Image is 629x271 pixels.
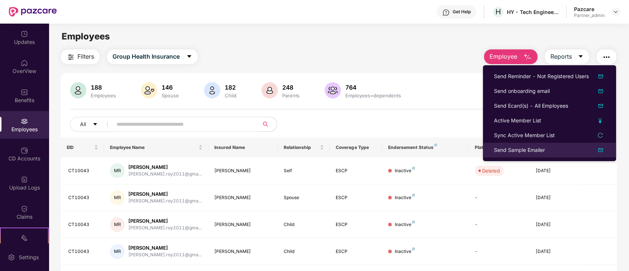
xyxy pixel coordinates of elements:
div: ESCP [336,221,376,228]
span: All [80,120,86,128]
div: [PERSON_NAME] [214,248,272,255]
img: uploadIcon [598,119,602,123]
button: Allcaret-down [70,117,115,132]
img: dropDownIcon [596,87,605,95]
td: - [469,211,530,238]
div: CT10043 [68,194,99,201]
div: [DATE] [536,221,576,228]
span: Relationship [284,145,318,150]
img: svg+xml;base64,PHN2ZyB4bWxucz0iaHR0cDovL3d3dy53My5vcmcvMjAwMC9zdmciIHdpZHRoPSIyNCIgaGVpZ2h0PSIyNC... [602,53,611,62]
button: Group Health Insurancecaret-down [107,49,198,64]
span: Employee Name [110,145,197,150]
div: [PERSON_NAME].roy2011@gma... [128,171,202,178]
div: CT10043 [68,248,99,255]
div: MR [110,217,125,232]
div: Child [284,248,324,255]
img: svg+xml;base64,PHN2ZyBpZD0iSG9tZSIgeG1sbnM9Imh0dHA6Ly93d3cudzMub3JnLzIwMDAvc3ZnIiB3aWR0aD0iMjAiIG... [21,59,28,67]
div: Get Help [453,9,471,15]
img: svg+xml;base64,PHN2ZyB4bWxucz0iaHR0cDovL3d3dy53My5vcmcvMjAwMC9zdmciIHhtbG5zOnhsaW5rPSJodHRwOi8vd3... [70,82,86,98]
div: Active Member List [494,117,541,125]
th: Coverage Type [330,138,382,157]
span: search [259,121,273,127]
div: Sync Active Member List [494,131,555,139]
div: MR [110,244,125,259]
div: Endorsement Status [388,145,463,150]
td: - [469,238,530,265]
img: svg+xml;base64,PHN2ZyB4bWxucz0iaHR0cDovL3d3dy53My5vcmcvMjAwMC9zdmciIHhtbG5zOnhsaW5rPSJodHRwOi8vd3... [325,82,341,98]
th: Employee Name [104,138,208,157]
div: [PERSON_NAME].roy2011@gma... [128,251,202,258]
div: Self [284,167,324,174]
div: MR [110,190,125,205]
span: caret-down [578,53,584,60]
th: EID [61,138,104,157]
img: svg+xml;base64,PHN2ZyBpZD0iU2V0dGluZy0yMHgyMCIgeG1sbnM9Imh0dHA6Ly93d3cudzMub3JnLzIwMDAvc3ZnIiB3aW... [8,254,15,261]
div: Settings [17,254,41,261]
div: Inactive [395,167,415,174]
img: svg+xml;base64,PHN2ZyB4bWxucz0iaHR0cDovL3d3dy53My5vcmcvMjAwMC9zdmciIHdpZHRoPSIyMSIgaGVpZ2h0PSIyMC... [21,234,28,242]
span: caret-down [186,53,192,60]
div: 188 [89,84,117,91]
div: Spouse [284,194,324,201]
span: Employees [62,31,110,42]
div: Child [284,221,324,228]
div: 764 [344,84,402,91]
img: svg+xml;base64,PHN2ZyB4bWxucz0iaHR0cDovL3d3dy53My5vcmcvMjAwMC9zdmciIHdpZHRoPSIyNCIgaGVpZ2h0PSIyNC... [66,53,75,62]
div: MR [110,163,125,178]
div: 248 [281,84,301,91]
div: Inactive [395,194,415,201]
img: svg+xml;base64,PHN2ZyBpZD0iRW1wbG95ZWVzIiB4bWxucz0iaHR0cDovL3d3dy53My5vcmcvMjAwMC9zdmciIHdpZHRoPS... [21,118,28,125]
span: Reports [550,52,572,61]
div: [PERSON_NAME] [128,164,202,171]
button: Filters [61,49,100,64]
div: [DATE] [536,248,576,255]
img: svg+xml;base64,PHN2ZyBpZD0iQ0RfQWNjb3VudHMiIGRhdGEtbmFtZT0iQ0QgQWNjb3VudHMiIHhtbG5zPSJodHRwOi8vd3... [21,147,28,154]
div: ESCP [336,167,376,174]
img: svg+xml;base64,PHN2ZyB4bWxucz0iaHR0cDovL3d3dy53My5vcmcvMjAwMC9zdmciIHhtbG5zOnhsaW5rPSJodHRwOi8vd3... [204,82,220,98]
span: Filters [77,52,94,61]
img: New Pazcare Logo [9,7,57,17]
button: search [259,117,277,132]
div: [PERSON_NAME] [128,244,202,251]
div: Send onboarding email [494,87,550,95]
div: Inactive [395,248,415,255]
div: CT10043 [68,167,99,174]
div: 146 [160,84,180,91]
td: - [469,184,530,211]
img: svg+xml;base64,PHN2ZyBpZD0iRHJvcGRvd24tMzJ4MzIiIHhtbG5zPSJodHRwOi8vd3d3LnczLm9yZy8yMDAwL3N2ZyIgd2... [613,9,619,15]
div: Employees+dependents [344,93,402,98]
img: dropDownIcon [596,72,605,81]
div: Platform Status [475,145,524,150]
div: [PERSON_NAME].roy2011@gma... [128,198,202,205]
span: caret-down [93,122,98,128]
div: Send Sample Emailer [494,146,545,154]
img: svg+xml;base64,PHN2ZyB4bWxucz0iaHR0cDovL3d3dy53My5vcmcvMjAwMC9zdmciIHdpZHRoPSI4IiBoZWlnaHQ9IjgiIH... [412,220,415,223]
button: Employee [484,49,538,64]
img: svg+xml;base64,PHN2ZyBpZD0iVXBsb2FkX0xvZ3MiIGRhdGEtbmFtZT0iVXBsb2FkIExvZ3MiIHhtbG5zPSJodHRwOi8vd3... [21,176,28,183]
div: ESCP [336,194,376,201]
div: [PERSON_NAME] [214,194,272,201]
div: [PERSON_NAME] [214,221,272,228]
span: Group Health Insurance [113,52,180,61]
div: Partner_admin [574,13,605,18]
div: [DATE] [536,194,576,201]
div: Deleted [482,167,500,174]
img: svg+xml;base64,PHN2ZyB4bWxucz0iaHR0cDovL3d3dy53My5vcmcvMjAwMC9zdmciIHdpZHRoPSI4IiBoZWlnaHQ9IjgiIH... [412,247,415,250]
div: 182 [223,84,238,91]
div: [PERSON_NAME] [128,191,202,198]
span: Employee [490,52,517,61]
th: Insured Name [208,138,278,157]
img: svg+xml;base64,PHN2ZyB4bWxucz0iaHR0cDovL3d3dy53My5vcmcvMjAwMC9zdmciIHhtbG5zOnhsaW5rPSJodHRwOi8vd3... [596,146,605,154]
button: Reportscaret-down [545,49,589,64]
div: Child [223,93,238,98]
div: Parents [281,93,301,98]
img: svg+xml;base64,PHN2ZyB4bWxucz0iaHR0cDovL3d3dy53My5vcmcvMjAwMC9zdmciIHdpZHRoPSI4IiBoZWlnaHQ9IjgiIH... [412,167,415,170]
div: Send Reminder - Not Registered Users [494,72,589,80]
div: Send Ecard(s) - All Employees [494,102,568,110]
div: [PERSON_NAME].roy2011@gma... [128,225,202,232]
img: svg+xml;base64,PHN2ZyBpZD0iVXBkYXRlZCIgeG1sbnM9Imh0dHA6Ly93d3cudzMub3JnLzIwMDAvc3ZnIiB3aWR0aD0iMj... [21,30,28,38]
th: Relationship [278,138,330,157]
img: svg+xml;base64,PHN2ZyB4bWxucz0iaHR0cDovL3d3dy53My5vcmcvMjAwMC9zdmciIHhtbG5zOnhsaW5rPSJodHRwOi8vd3... [141,82,157,98]
img: svg+xml;base64,PHN2ZyBpZD0iQmVuZWZpdHMiIHhtbG5zPSJodHRwOi8vd3d3LnczLm9yZy8yMDAwL3N2ZyIgd2lkdGg9Ij... [21,88,28,96]
span: H [495,7,501,16]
